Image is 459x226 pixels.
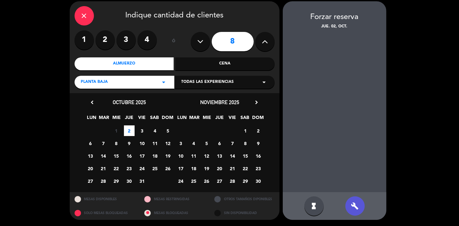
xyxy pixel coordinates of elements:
[138,30,157,50] label: 4
[124,176,135,186] span: 30
[227,163,238,174] span: 21
[253,99,260,106] i: chevron_right
[111,125,122,136] span: 1
[117,30,136,50] label: 3
[98,163,109,174] span: 21
[253,163,264,174] span: 23
[252,114,263,124] span: DOM
[260,78,268,86] i: arrow_drop_down
[240,163,251,174] span: 22
[137,163,148,174] span: 24
[189,138,199,149] span: 4
[70,206,140,220] div: SOLO MESAS BLOQUEADAS
[111,138,122,149] span: 8
[240,151,251,161] span: 15
[86,114,97,124] span: LUN
[124,138,135,149] span: 9
[176,151,186,161] span: 10
[85,151,96,161] span: 13
[137,176,148,186] span: 31
[70,192,140,206] div: MESAS DISPONIBLES
[351,202,359,210] i: build
[240,138,251,149] span: 8
[240,176,251,186] span: 29
[214,151,225,161] span: 13
[150,151,160,161] span: 18
[96,30,115,50] label: 2
[150,125,160,136] span: 4
[137,138,148,149] span: 10
[162,114,172,124] span: DOM
[253,176,264,186] span: 30
[201,163,212,174] span: 19
[139,192,209,206] div: MESAS RESTRINGIDAS
[99,114,109,124] span: MAR
[227,176,238,186] span: 28
[181,79,234,85] span: Todas las experiencias
[201,138,212,149] span: 5
[209,192,280,206] div: OTROS TAMAÑOS DIPONIBLES
[176,138,186,149] span: 3
[75,30,94,50] label: 1
[111,151,122,161] span: 15
[189,163,199,174] span: 18
[189,176,199,186] span: 25
[85,138,96,149] span: 6
[310,202,318,210] i: hourglass_full
[283,11,386,24] div: Forzar reserva
[124,163,135,174] span: 23
[137,125,148,136] span: 3
[98,176,109,186] span: 28
[163,30,184,53] div: ó
[253,151,264,161] span: 16
[253,138,264,149] span: 9
[150,163,160,174] span: 25
[98,138,109,149] span: 7
[163,163,173,174] span: 26
[137,114,147,124] span: VIE
[75,57,174,70] div: Almuerzo
[227,138,238,149] span: 7
[111,163,122,174] span: 22
[227,114,238,124] span: VIE
[175,57,275,70] div: Cena
[177,114,187,124] span: LUN
[149,114,160,124] span: SAB
[200,99,239,105] span: noviembre 2025
[111,176,122,186] span: 29
[160,78,168,86] i: arrow_drop_down
[75,6,275,25] div: Indique cantidad de clientes
[240,114,250,124] span: SAB
[209,206,280,220] div: SIN DISPONIBILIDAD
[124,151,135,161] span: 16
[89,99,96,106] i: chevron_left
[214,114,225,124] span: JUE
[98,151,109,161] span: 14
[85,163,96,174] span: 20
[253,125,264,136] span: 2
[80,12,88,20] i: close
[81,79,108,85] span: Planta Baja
[214,163,225,174] span: 20
[139,206,209,220] div: MESAS BLOQUEADAS
[124,114,135,124] span: JUE
[202,114,212,124] span: MIE
[201,176,212,186] span: 26
[176,176,186,186] span: 24
[111,114,122,124] span: MIE
[163,125,173,136] span: 5
[85,176,96,186] span: 27
[189,151,199,161] span: 11
[240,125,251,136] span: 1
[227,151,238,161] span: 14
[137,151,148,161] span: 17
[283,24,386,30] div: jue. 02, oct.
[163,151,173,161] span: 19
[150,138,160,149] span: 11
[189,114,200,124] span: MAR
[176,163,186,174] span: 17
[113,99,146,105] span: octubre 2025
[214,176,225,186] span: 27
[201,151,212,161] span: 12
[214,138,225,149] span: 6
